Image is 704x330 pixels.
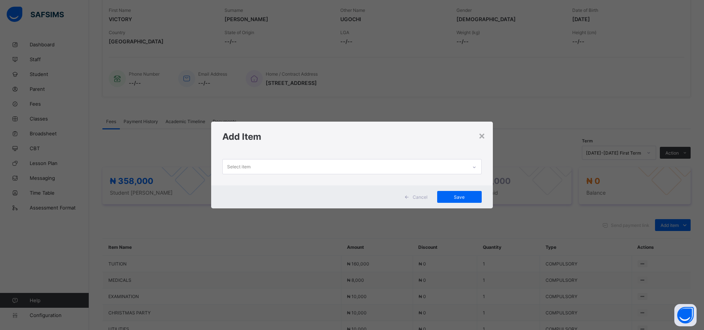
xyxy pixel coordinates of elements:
span: Save [443,194,476,200]
h1: Add Item [222,131,482,142]
span: Cancel [413,194,428,200]
button: Open asap [674,304,697,326]
div: Select item [227,160,251,174]
div: × [478,129,485,142]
